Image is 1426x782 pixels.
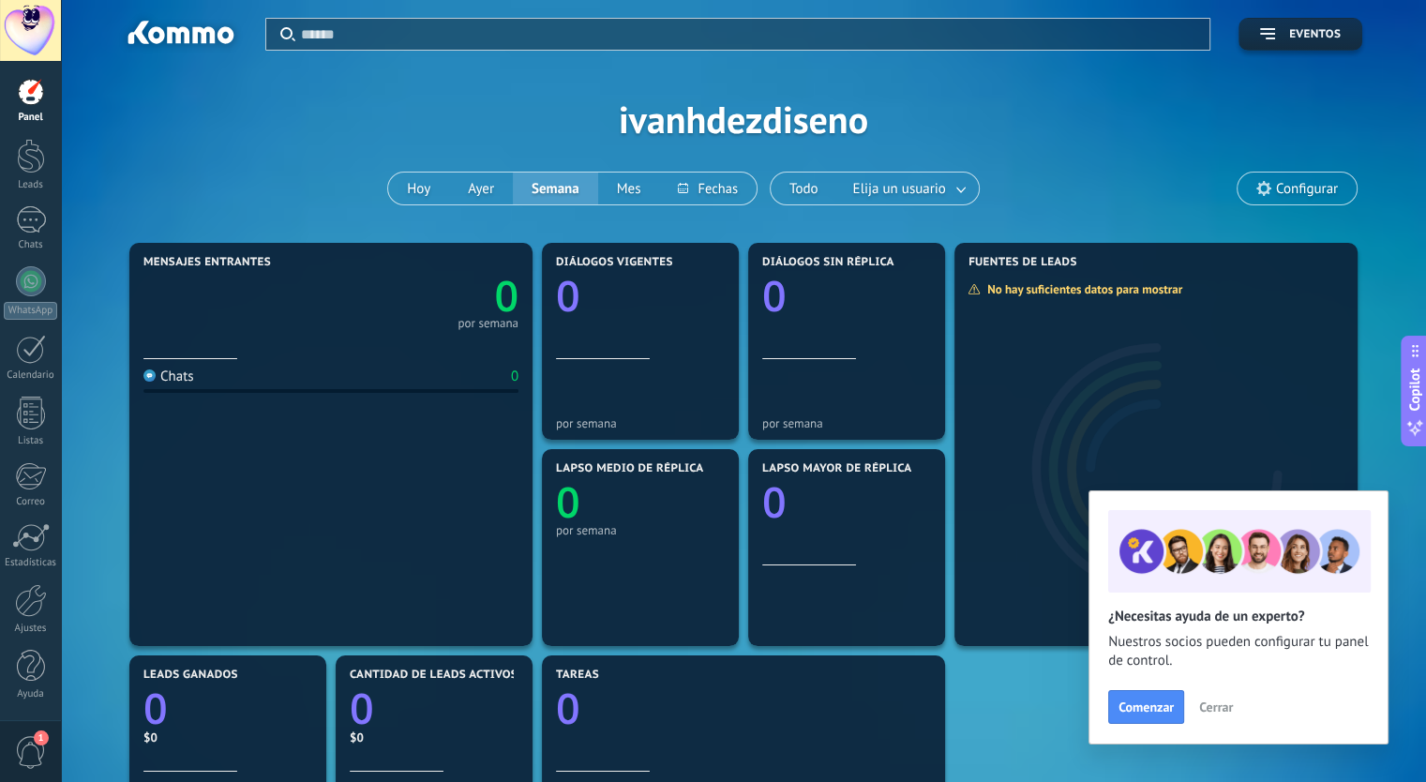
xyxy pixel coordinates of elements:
button: Cerrar [1191,693,1241,721]
text: 0 [556,474,580,531]
div: por semana [458,319,518,328]
span: Copilot [1405,368,1424,412]
button: Hoy [388,173,449,204]
div: por semana [556,523,725,537]
span: Fuentes de leads [968,256,1077,269]
text: 0 [762,474,787,531]
span: Comenzar [1118,700,1174,714]
button: Todo [771,173,837,204]
span: Leads ganados [143,669,238,682]
div: Estadísticas [4,557,58,569]
span: Cerrar [1199,700,1233,714]
a: 0 [556,680,931,737]
span: Elija un usuario [849,176,950,202]
button: Semana [513,173,598,204]
span: Eventos [1289,28,1341,41]
div: $0 [350,729,518,745]
span: Diálogos vigentes [556,256,673,269]
a: 0 [350,680,518,737]
div: Chats [4,239,58,251]
span: Diálogos sin réplica [762,256,894,269]
div: por semana [762,416,931,430]
span: Cantidad de leads activos [350,669,518,682]
span: Lapso mayor de réplica [762,462,911,475]
div: Leads [4,179,58,191]
span: Lapso medio de réplica [556,462,704,475]
h2: ¿Necesitas ayuda de un experto? [1108,608,1369,625]
text: 0 [350,680,374,737]
button: Eventos [1238,18,1362,51]
text: 0 [143,680,168,737]
button: Elija un usuario [837,173,979,204]
img: Chats [143,369,156,382]
span: Tareas [556,669,599,682]
div: WhatsApp [4,302,57,320]
a: 0 [143,680,312,737]
div: $0 [143,729,312,745]
button: Comenzar [1108,690,1184,724]
div: Chats [143,368,194,385]
div: Listas [4,435,58,447]
text: 0 [556,267,580,324]
span: Mensajes entrantes [143,256,271,269]
div: 0 [511,368,518,385]
button: Ayer [449,173,513,204]
text: 0 [556,680,580,737]
div: Correo [4,496,58,508]
span: Configurar [1276,181,1338,197]
span: 1 [34,730,49,745]
div: Ajustes [4,623,58,635]
div: Calendario [4,369,58,382]
div: por semana [556,416,725,430]
span: Nuestros socios pueden configurar tu panel de control. [1108,633,1369,670]
div: Panel [4,112,58,124]
div: Ayuda [4,688,58,700]
div: No hay suficientes datos para mostrar [968,281,1195,297]
button: Mes [598,173,660,204]
a: 0 [331,267,518,324]
text: 0 [494,267,518,324]
text: 0 [762,267,787,324]
button: Fechas [659,173,756,204]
